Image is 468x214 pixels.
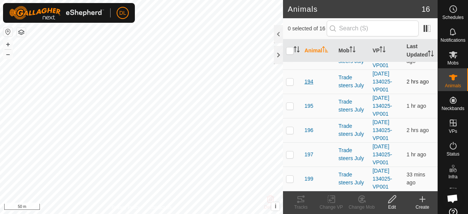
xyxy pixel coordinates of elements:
[373,143,392,165] a: [DATE] 134025-VP001
[112,204,140,211] a: Privacy Policy
[422,3,430,15] span: 16
[17,28,26,37] button: Map Layers
[406,172,425,186] span: 27 Sept 2025, 7:32 am
[346,204,377,211] div: Change Mob
[407,204,438,211] div: Create
[446,152,459,156] span: Status
[373,71,392,93] a: [DATE] 134025-VP001
[304,102,313,110] span: 195
[406,127,428,133] span: 27 Sept 2025, 6:01 am
[316,204,346,211] div: Change VP
[301,39,335,62] th: Animal
[294,47,300,53] p-sorticon: Activate to sort
[447,61,459,65] span: Mobs
[3,50,13,59] button: –
[449,129,457,134] span: VPs
[119,9,126,17] span: DL
[275,203,276,209] span: i
[441,106,464,111] span: Neckbands
[448,175,457,179] span: Infra
[288,5,421,14] h2: Animals
[441,38,465,42] span: Notifications
[335,39,370,62] th: Mob
[338,98,367,114] div: Trade steers July
[304,151,313,159] span: 197
[403,39,438,62] th: Last Updated
[406,151,426,157] span: 27 Sept 2025, 6:31 am
[370,39,404,62] th: VP
[304,78,313,86] span: 194
[271,202,280,211] button: i
[9,6,104,20] img: Gallagher Logo
[444,197,462,202] span: Heatmap
[349,47,356,53] p-sorticon: Activate to sort
[406,103,426,109] span: 27 Sept 2025, 6:31 am
[406,79,428,85] span: 27 Sept 2025, 6:02 am
[338,74,367,90] div: Trade steers July
[373,95,392,117] a: [DATE] 134025-VP001
[373,168,392,190] a: [DATE] 134025-VP001
[286,204,316,211] div: Tracks
[288,25,326,33] span: 0 selected of 16
[442,15,463,20] span: Schedules
[379,47,386,53] p-sorticon: Activate to sort
[338,146,367,162] div: Trade steers July
[304,126,313,134] span: 196
[338,122,367,138] div: Trade steers July
[442,188,463,209] div: Open chat
[3,27,13,36] button: Reset Map
[428,52,434,58] p-sorticon: Activate to sort
[322,47,328,53] p-sorticon: Activate to sort
[338,171,367,187] div: Trade steers July
[149,204,171,211] a: Contact Us
[373,46,392,68] a: [DATE] 134025-VP001
[377,204,407,211] div: Edit
[373,119,392,141] a: [DATE] 134025-VP001
[304,175,313,183] span: 199
[445,83,461,88] span: Animals
[327,20,419,36] input: Search (S)
[3,40,13,49] button: +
